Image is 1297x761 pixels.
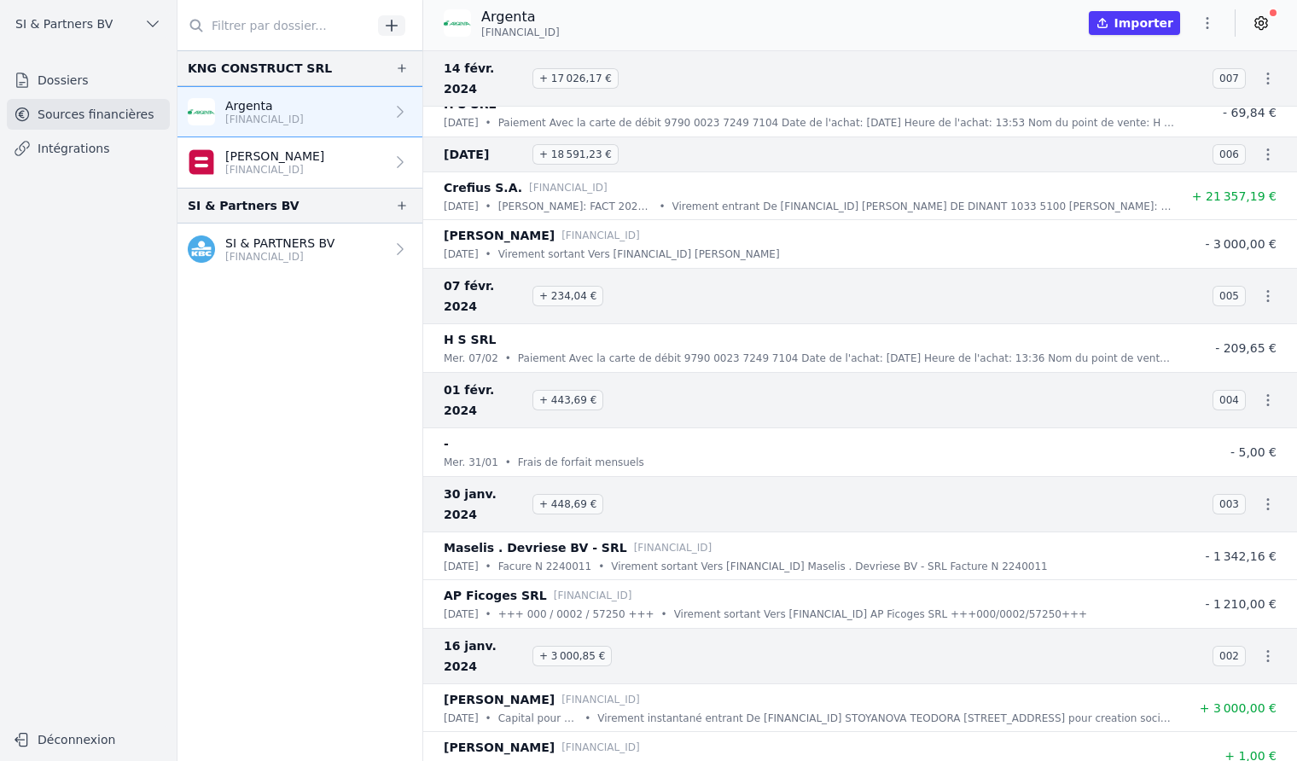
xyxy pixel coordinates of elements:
p: Argenta [225,97,304,114]
span: SI & Partners BV [15,15,113,32]
p: H S SRL [444,329,496,350]
button: SI & Partners BV [7,10,170,38]
p: [DATE] [444,606,479,623]
img: ARGENTA_ARSPBE22.png [444,9,471,37]
span: - 3 000,00 € [1205,237,1277,251]
p: Virement entrant De [FINANCIAL_ID] [PERSON_NAME] DE DINANT 1033 5100 [PERSON_NAME]: FACT 2024-0001 [672,198,1175,215]
p: [DATE] [444,710,479,727]
p: [PERSON_NAME] [444,689,555,710]
span: + 234,04 € [532,286,603,306]
div: • [486,606,491,623]
div: SI & Partners BV [188,195,300,216]
p: Virement sortant Vers [FINANCIAL_ID] [PERSON_NAME] [498,246,780,263]
p: mer. 31/01 [444,454,498,471]
img: belfius-1.png [188,148,215,176]
p: [DATE] [444,558,479,575]
span: + 21 357,19 € [1192,189,1277,203]
a: Sources financières [7,99,170,130]
span: + 3 000,00 € [1200,701,1277,715]
span: 003 [1213,494,1246,514]
span: - 69,84 € [1223,106,1277,119]
a: Argenta [FINANCIAL_ID] [177,86,422,137]
p: Paiement Avec la carte de débit 9790 0023 7249 7104 Date de l'achat: [DATE] Heure de l'achat: 13:... [498,114,1174,131]
p: [PERSON_NAME] [444,737,555,758]
p: mer. 07/02 [444,350,498,367]
a: [PERSON_NAME] [FINANCIAL_ID] [177,137,422,188]
p: [PERSON_NAME]: FACT 2024-0001 [498,198,653,215]
p: [FINANCIAL_ID] [634,539,712,556]
span: + 3 000,85 € [532,646,612,666]
p: Virement instantané entrant De [FINANCIAL_ID] STOYANOVA TEODORA [STREET_ADDRESS] pour creation so... [597,710,1174,727]
p: [DATE] [444,246,479,263]
a: SI & PARTNERS BV [FINANCIAL_ID] [177,224,422,275]
span: + 17 026,17 € [532,68,619,89]
a: Intégrations [7,133,170,164]
span: [DATE] [444,144,526,165]
span: 002 [1213,646,1246,666]
p: Facure N 2240011 [498,558,591,575]
p: [FINANCIAL_ID] [529,179,608,196]
p: SI & PARTNERS BV [225,235,334,252]
div: • [659,198,665,215]
span: - 1 342,16 € [1205,549,1277,563]
div: KNG CONSTRUCT SRL [188,58,332,78]
img: kbc.png [188,235,215,263]
p: [DATE] [444,114,479,131]
div: • [505,454,511,471]
p: AP Ficoges SRL [444,585,547,606]
p: Capital pour creation societe [498,710,578,727]
p: Crefius S.A. [444,177,522,198]
div: • [486,198,491,215]
p: [FINANCIAL_ID] [561,691,640,708]
img: ARGENTA_ARSPBE22.png [188,98,215,125]
span: - 1 210,00 € [1205,597,1277,611]
p: Argenta [481,7,560,27]
div: • [486,558,491,575]
p: [FINANCIAL_ID] [561,227,640,244]
button: Déconnexion [7,726,170,753]
p: [DATE] [444,198,479,215]
div: • [598,558,604,575]
span: [FINANCIAL_ID] [481,26,560,39]
a: Dossiers [7,65,170,96]
p: Frais de forfait mensuels [518,454,644,471]
span: 01 févr. 2024 [444,380,526,421]
p: [FINANCIAL_ID] [561,739,640,756]
span: 006 [1213,144,1246,165]
div: • [585,710,590,727]
span: 07 févr. 2024 [444,276,526,317]
span: + 18 591,23 € [532,144,619,165]
p: Maselis . Devriese BV - SRL [444,537,627,558]
div: • [486,710,491,727]
p: [FINANCIAL_ID] [225,163,324,177]
p: [FINANCIAL_ID] [554,587,632,604]
span: + 443,69 € [532,390,603,410]
span: 007 [1213,68,1246,89]
div: • [661,606,667,623]
p: Paiement Avec la carte de débit 9790 0023 7249 7104 Date de l'achat: [DATE] Heure de l'achat: 13:... [518,350,1174,367]
span: 005 [1213,286,1246,306]
p: [FINANCIAL_ID] [225,250,334,264]
div: • [486,246,491,263]
span: 16 janv. 2024 [444,636,526,677]
p: - [444,433,449,454]
p: [PERSON_NAME] [444,225,555,246]
p: Virement sortant Vers [FINANCIAL_ID] AP Ficoges SRL +++000/0002/57250+++ [674,606,1087,623]
span: - 209,65 € [1215,341,1277,355]
span: 14 févr. 2024 [444,58,526,99]
p: +++ 000 / 0002 / 57250 +++ [498,606,654,623]
p: Virement sortant Vers [FINANCIAL_ID] Maselis . Devriese BV - SRL Facture N 2240011 [611,558,1047,575]
div: • [486,114,491,131]
input: Filtrer par dossier... [177,10,372,41]
p: [FINANCIAL_ID] [225,113,304,126]
span: - 5,00 € [1230,445,1277,459]
div: • [505,350,511,367]
span: 30 janv. 2024 [444,484,526,525]
span: + 448,69 € [532,494,603,514]
p: [PERSON_NAME] [225,148,324,165]
button: Importer [1089,11,1180,35]
span: 004 [1213,390,1246,410]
